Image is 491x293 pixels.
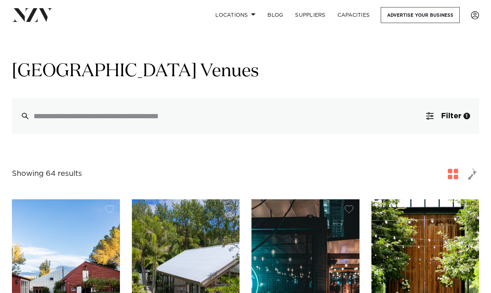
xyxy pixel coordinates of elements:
a: SUPPLIERS [289,7,331,23]
div: 1 [463,113,470,119]
h1: [GEOGRAPHIC_DATA] Venues [12,60,479,83]
button: Filter1 [417,98,479,134]
div: Showing 64 results [12,168,82,180]
span: Filter [441,112,461,120]
img: nzv-logo.png [12,8,53,22]
a: Advertise your business [381,7,460,23]
a: BLOG [262,7,289,23]
a: Locations [209,7,262,23]
a: Capacities [332,7,376,23]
